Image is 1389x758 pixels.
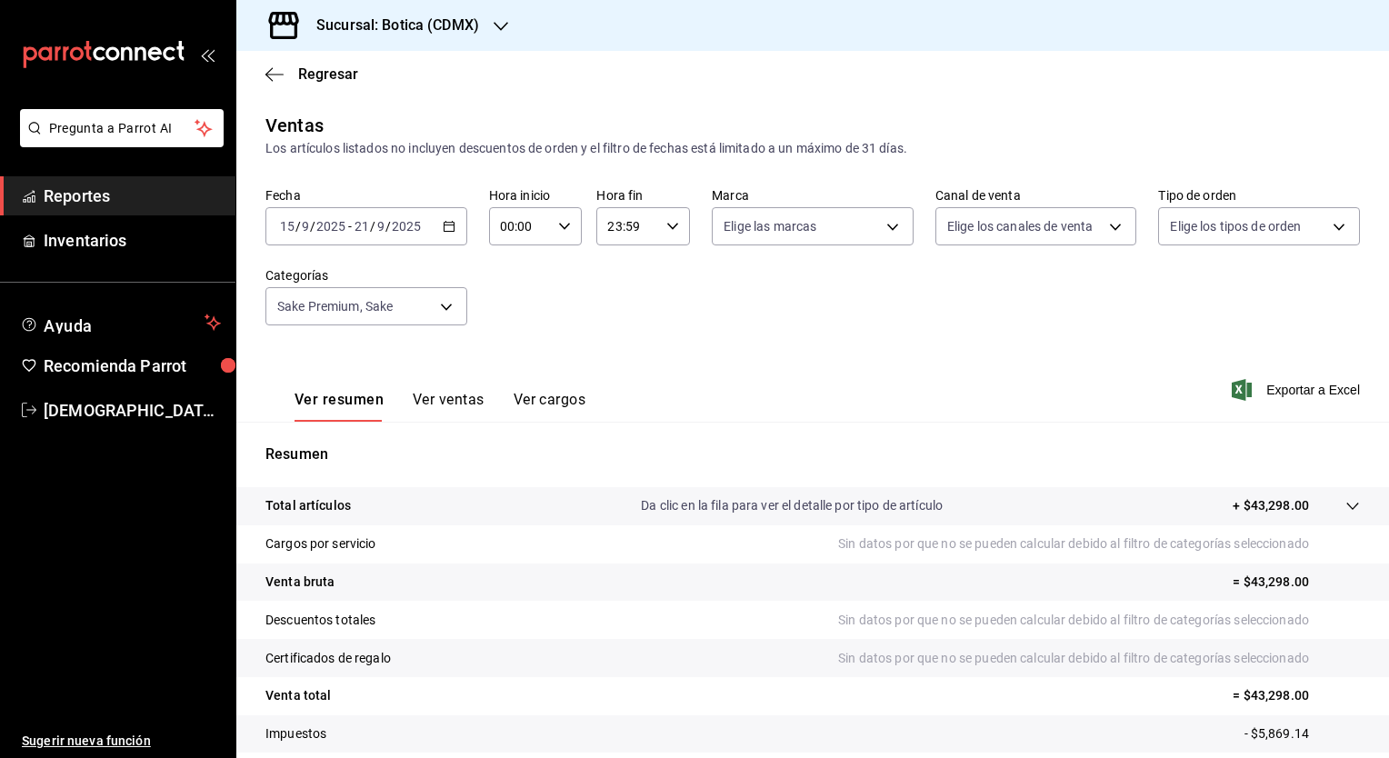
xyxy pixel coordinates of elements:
span: / [310,219,315,234]
p: = $43,298.00 [1233,573,1360,592]
p: Cargos por servicio [265,534,376,554]
label: Fecha [265,189,467,202]
span: Recomienda Parrot [44,354,221,378]
div: navigation tabs [295,391,585,422]
span: Pregunta a Parrot AI [49,119,195,138]
span: Inventarios [44,228,221,253]
span: / [370,219,375,234]
input: -- [354,219,370,234]
button: Pregunta a Parrot AI [20,109,224,147]
p: Venta bruta [265,573,335,592]
button: open_drawer_menu [200,47,215,62]
div: Los artículos listados no incluyen descuentos de orden y el filtro de fechas está limitado a un m... [265,139,1360,158]
button: Exportar a Excel [1235,379,1360,401]
span: Regresar [298,65,358,83]
p: Impuestos [265,724,326,743]
label: Categorías [265,269,467,282]
p: Sin datos por que no se pueden calcular debido al filtro de categorías seleccionado [838,611,1360,630]
span: / [295,219,301,234]
span: Elige los tipos de orden [1170,217,1301,235]
p: Sin datos por que no se pueden calcular debido al filtro de categorías seleccionado [838,649,1360,668]
button: Regresar [265,65,358,83]
input: ---- [391,219,422,234]
input: -- [301,219,310,234]
p: Da clic en la fila para ver el detalle por tipo de artículo [641,496,943,515]
span: Sugerir nueva función [22,732,221,751]
label: Hora fin [596,189,690,202]
span: [DEMOGRAPHIC_DATA][PERSON_NAME][DATE] [44,398,221,423]
p: Certificados de regalo [265,649,391,668]
span: Elige las marcas [724,217,816,235]
label: Marca [712,189,914,202]
button: Ver resumen [295,391,384,422]
span: Sake Premium, Sake [277,297,393,315]
p: Descuentos totales [265,611,375,630]
span: / [385,219,391,234]
a: Pregunta a Parrot AI [13,132,224,151]
input: ---- [315,219,346,234]
p: Sin datos por que no se pueden calcular debido al filtro de categorías seleccionado [838,534,1360,554]
div: Ventas [265,112,324,139]
label: Canal de venta [935,189,1137,202]
button: Ver cargos [514,391,586,422]
label: Hora inicio [489,189,583,202]
span: Elige los canales de venta [947,217,1093,235]
p: Resumen [265,444,1360,465]
h3: Sucursal: Botica (CDMX) [302,15,479,36]
label: Tipo de orden [1158,189,1360,202]
p: - $5,869.14 [1244,724,1360,743]
span: Ayuda [44,312,197,334]
p: Venta total [265,686,331,705]
input: -- [376,219,385,234]
p: = $43,298.00 [1233,686,1360,705]
p: + $43,298.00 [1233,496,1309,515]
span: Reportes [44,184,221,208]
p: Total artículos [265,496,351,515]
button: Ver ventas [413,391,485,422]
input: -- [279,219,295,234]
span: - [348,219,352,234]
